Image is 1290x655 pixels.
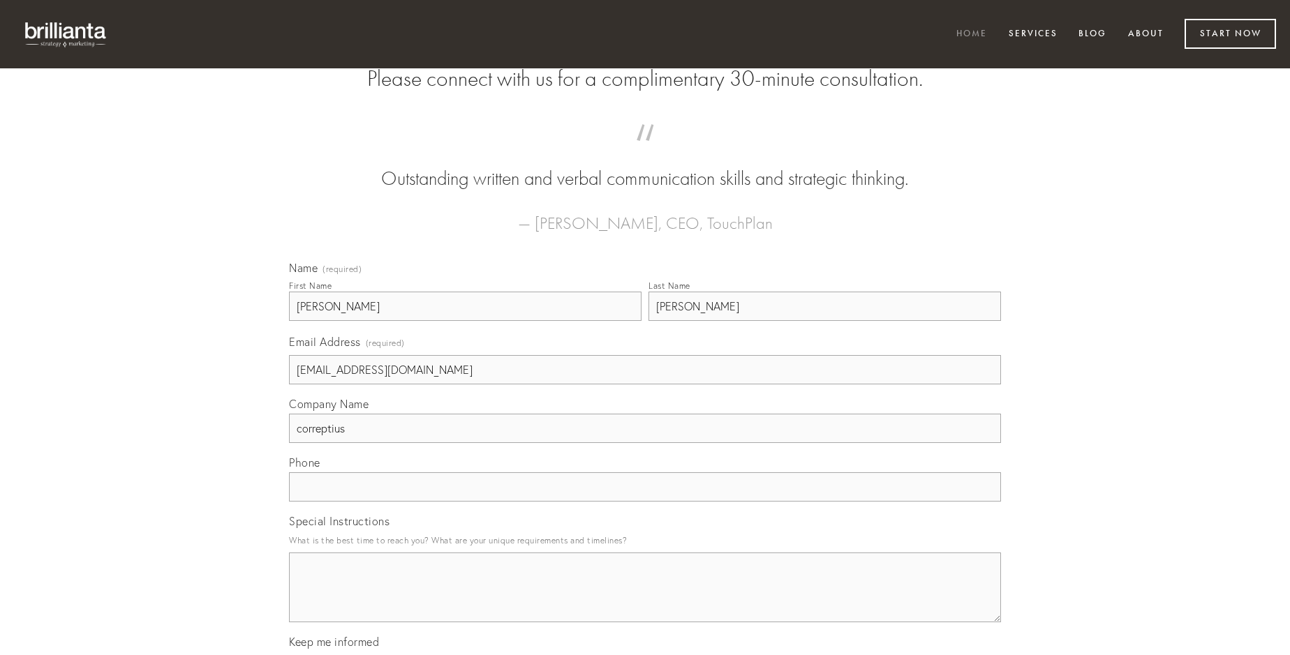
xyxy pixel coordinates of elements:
[289,280,332,291] div: First Name
[289,335,361,349] span: Email Address
[289,635,379,649] span: Keep me informed
[311,138,979,165] span: “
[289,66,1001,92] h2: Please connect with us for a complimentary 30-minute consultation.
[947,23,996,46] a: Home
[289,531,1001,550] p: What is the best time to reach you? What are your unique requirements and timelines?
[1185,19,1276,49] a: Start Now
[366,333,405,352] span: (required)
[648,280,690,291] div: Last Name
[1069,23,1115,46] a: Blog
[14,14,119,54] img: brillianta - research, strategy, marketing
[289,514,390,528] span: Special Instructions
[1119,23,1173,46] a: About
[289,397,369,411] span: Company Name
[322,265,362,273] span: (required)
[289,456,320,469] span: Phone
[311,138,979,193] blockquote: Outstanding written and verbal communication skills and strategic thinking.
[311,193,979,237] figcaption: — [PERSON_NAME], CEO, TouchPlan
[1000,23,1067,46] a: Services
[289,261,318,275] span: Name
